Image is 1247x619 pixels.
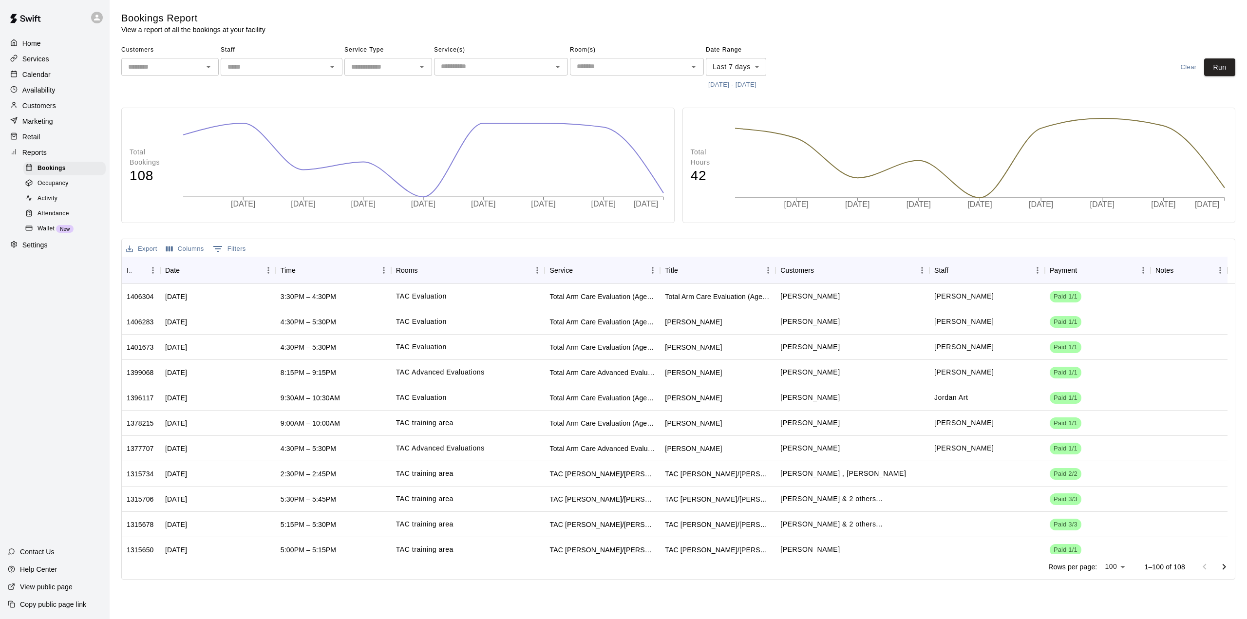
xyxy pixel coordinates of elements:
div: Retail [8,130,102,144]
div: ID [122,257,160,284]
div: Total Arm Care Evaluation (Ages 13+) [665,292,771,301]
a: Settings [8,238,102,252]
div: Sat, Sep 06, 2025 [165,418,187,428]
p: Nick Franconere, Cooper Juhlin, Andy Yuan [780,519,883,529]
p: TAC Evaluation [396,291,447,301]
div: Total Arm Care Evaluation (Ages 13+) [549,317,655,327]
p: View a report of all the bookings at your facility [121,25,265,35]
a: Activity [23,191,110,206]
button: Open [202,60,215,74]
div: Total Arm Care Evaluation (Ages 13+) [549,342,655,352]
tspan: [DATE] [845,201,869,209]
p: Todd Burdette [934,418,994,428]
div: Customers [780,257,814,284]
div: 1399068 [127,368,154,377]
span: Date Range [706,42,791,58]
div: Activity [23,192,106,206]
button: Menu [645,263,660,278]
div: Attendance [23,207,106,221]
a: Availability [8,83,102,97]
button: Menu [915,263,929,278]
tspan: [DATE] [1090,201,1115,209]
tspan: [DATE] [907,201,931,209]
button: Show filters [210,241,248,257]
div: Sat, Sep 06, 2025 [165,393,187,403]
div: 5:00PM – 5:15PM [281,545,336,555]
button: Sort [948,263,962,277]
div: Rooms [391,257,545,284]
div: Occupancy [23,177,106,190]
div: 9:00AM – 10:00AM [281,418,340,428]
button: Select columns [164,242,207,257]
p: Parker Foltz [780,342,840,352]
div: TAC Tom/Mike [665,520,771,529]
p: Total Hours [691,147,725,168]
div: Date [160,257,276,284]
div: Thu, Sep 04, 2025 [165,494,187,504]
p: 1–100 of 108 [1144,562,1185,572]
div: Notes [1155,257,1173,284]
p: Total Bookings [130,147,173,168]
tspan: [DATE] [231,200,256,208]
div: TAC Tom/Mike [549,545,655,555]
p: Rows per page: [1048,562,1097,572]
h4: 42 [691,168,725,185]
span: Room(s) [570,42,704,58]
p: Daniel Lipsky, John Cadier, Chase Cammarota [780,494,883,504]
span: Paid 1/1 [1050,318,1081,327]
button: Run [1204,58,1235,76]
div: Thu, Sep 04, 2025 [165,520,187,529]
p: TAC training area [396,469,453,479]
button: Sort [180,263,193,277]
div: Payment [1045,257,1151,284]
p: TAC training area [396,418,453,428]
p: TAC Advanced Evaluations [396,367,485,377]
div: Parker Foltz [665,342,722,352]
tspan: [DATE] [634,200,658,208]
div: 1377707 [127,444,154,453]
div: TAC Tom/Mike [665,545,771,555]
a: Occupancy [23,176,110,191]
div: 9:30AM – 10:30AM [281,393,340,403]
button: Menu [1030,263,1045,278]
div: Last 7 days [706,58,766,76]
div: 4:30PM – 5:30PM [281,317,336,327]
div: Staff [934,257,948,284]
button: Sort [1173,263,1187,277]
div: Wed, Sep 10, 2025 [165,317,187,327]
div: Liam Duggan [665,444,722,453]
div: Title [660,257,775,284]
a: Calendar [8,67,102,82]
a: Home [8,36,102,51]
tspan: [DATE] [531,200,556,208]
button: Menu [1136,263,1151,278]
div: Total Arm Care Advanced Evaluation (Ages 13+) [549,444,655,453]
p: TAC Evaluation [396,393,447,403]
p: TAC Evaluation [396,342,447,352]
div: 3:30PM – 4:30PM [281,292,336,301]
button: Go to next page [1214,557,1234,577]
div: 1401673 [127,342,154,352]
div: 1315678 [127,520,154,529]
div: TAC Tom/Mike [549,520,655,529]
div: Payment [1050,257,1077,284]
div: Gavin Munoz [665,393,722,403]
div: Time [281,257,296,284]
p: View public page [20,582,73,592]
div: TAC Tom/Mike [665,494,771,504]
tspan: [DATE] [591,200,616,208]
div: TAC Tom/Mike [549,469,655,479]
div: Time [276,257,391,284]
div: Thu, Sep 04, 2025 [165,545,187,555]
p: Collin Kiernan [934,443,994,453]
div: Date [165,257,180,284]
div: 5:30PM – 5:45PM [281,494,336,504]
div: WalletNew [23,222,106,236]
div: 4:30PM – 5:30PM [281,444,336,453]
span: Customers [121,42,219,58]
div: 8:15PM – 9:15PM [281,368,336,377]
p: TAC training area [396,544,453,555]
button: Sort [814,263,828,277]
